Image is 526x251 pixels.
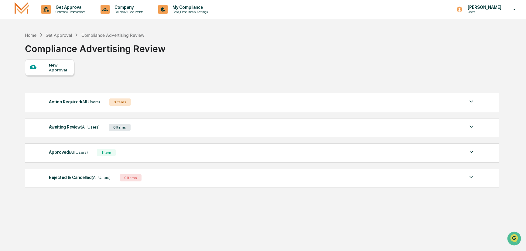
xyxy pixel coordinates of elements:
[43,102,73,107] a: Powered byPylon
[44,77,49,82] div: 🗄️
[6,88,11,93] div: 🔎
[49,123,100,131] div: Awaiting Review
[463,10,504,14] p: Users
[42,74,78,85] a: 🗄️Attestations
[463,5,504,10] p: [PERSON_NAME]
[92,175,111,180] span: (All Users)
[49,63,69,72] div: New Approval
[168,10,211,14] p: Data, Deadlines & Settings
[50,76,75,82] span: Attestations
[507,231,523,247] iframe: Open customer support
[6,12,111,22] p: How can we help?
[110,5,146,10] p: Company
[6,46,17,57] img: 1746055101610-c473b297-6a78-478c-a979-82029cc54cd1
[12,76,39,82] span: Preclearance
[468,98,475,105] img: caret
[110,10,146,14] p: Policies & Documents
[81,33,144,38] div: Compliance Advertising Review
[51,5,88,10] p: Get Approval
[81,99,100,104] span: (All Users)
[81,125,100,129] span: (All Users)
[468,174,475,181] img: caret
[109,98,131,106] div: 0 Items
[21,52,77,57] div: We're available if you need us!
[25,33,36,38] div: Home
[49,148,88,156] div: Approved
[21,46,100,52] div: Start new chat
[49,98,100,106] div: Action Required
[468,148,475,156] img: caret
[168,5,211,10] p: My Compliance
[49,174,111,181] div: Rejected & Cancelled
[4,85,41,96] a: 🔎Data Lookup
[25,38,166,54] div: Compliance Advertising Review
[12,88,38,94] span: Data Lookup
[15,2,29,16] img: logo
[51,10,88,14] p: Content & Transactions
[120,174,142,181] div: 0 Items
[468,123,475,130] img: caret
[46,33,72,38] div: Get Approval
[4,74,42,85] a: 🖐️Preclearance
[69,150,88,155] span: (All Users)
[6,77,11,82] div: 🖐️
[109,124,131,131] div: 0 Items
[60,103,73,107] span: Pylon
[97,149,116,156] div: 1 Item
[103,48,111,55] button: Start new chat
